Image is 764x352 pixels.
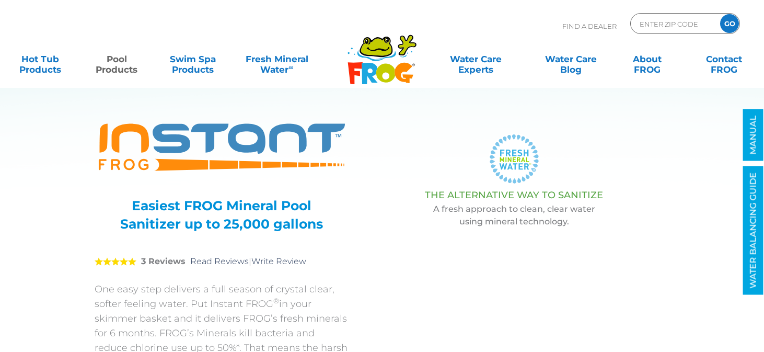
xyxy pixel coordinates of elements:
a: Hot TubProducts [10,49,70,70]
a: ContactFROG [694,49,754,70]
a: Swim SpaProducts [164,49,223,70]
p: A fresh approach to clean, clear water using mineral technology. [374,203,654,228]
sup: ® [273,297,279,305]
h3: Easiest FROG Mineral Pool Sanitizer up to 25,000 gallons [108,197,335,233]
div: | [95,241,348,282]
img: Frog Products Logo [342,21,422,85]
a: AboutFROG [618,49,677,70]
img: Product Logo [95,118,348,178]
a: Fresh MineralWater∞ [240,49,314,70]
a: Read Reviews [190,256,249,266]
a: MANUAL [743,109,763,161]
a: Water CareExperts [427,49,524,70]
a: Water CareBlog [541,49,601,70]
span: 5 [95,257,136,266]
a: PoolProducts [87,49,146,70]
h3: THE ALTERNATIVE WAY TO SANITIZE [374,190,654,200]
a: Write Review [251,256,306,266]
a: WATER BALANCING GUIDE [743,166,763,295]
input: GO [720,14,739,33]
strong: 3 Reviews [141,256,186,266]
sup: ∞ [288,63,293,71]
p: Find A Dealer [562,13,617,39]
